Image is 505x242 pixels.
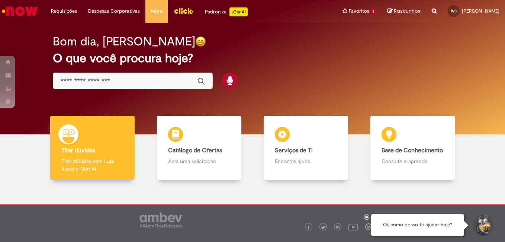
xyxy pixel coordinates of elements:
img: logo_footer_workplace.png [365,223,372,230]
h2: Bom dia, [PERSON_NAME] [53,35,195,48]
span: Favoritos [349,7,369,15]
img: logo_footer_linkedin.png [336,225,340,230]
b: Tirar dúvidas [61,147,95,154]
p: Tirar dúvidas com Lupi Assist e Gen Ai [61,157,124,172]
img: happy-face.png [195,36,206,47]
h2: O que você procura hoje? [53,52,453,65]
img: logo_footer_facebook.png [307,226,311,229]
a: Tirar dúvidas Tirar dúvidas com Lupi Assist e Gen Ai [39,116,146,180]
span: WS [451,9,457,13]
a: Catálogo de Ofertas Abra uma solicitação [146,116,252,180]
span: Requisições [51,7,77,15]
span: More [151,7,163,15]
a: Serviços de TI Encontre ajuda [252,116,359,180]
p: +GenAi [229,7,248,16]
span: 1 [371,9,376,15]
b: Base de Conhecimento [382,147,443,154]
img: logo_footer_ambev_rotulo_gray.png [139,213,182,227]
a: Base de Conhecimento Consulte e aprenda [359,116,466,180]
img: logo_footer_twitter.png [321,226,325,229]
div: Oi, como posso te ajudar hoje? [371,214,464,236]
b: Catálogo de Ofertas [168,147,222,154]
div: Padroniza [205,7,248,16]
b: Serviços de TI [275,147,313,154]
img: click_logo_yellow_360x200.png [174,5,194,16]
span: Despesas Corporativas [88,7,140,15]
button: Iniciar Conversa de Suporte [472,214,494,236]
p: Encontre ajuda [275,157,337,165]
img: ServiceNow [1,4,39,19]
a: Rascunhos [387,8,421,15]
img: logo_footer_youtube.png [348,222,358,232]
p: Consulte e aprenda [382,157,444,165]
p: Abra uma solicitação [168,157,231,165]
span: [PERSON_NAME] [462,8,499,14]
span: Rascunhos [394,7,421,15]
